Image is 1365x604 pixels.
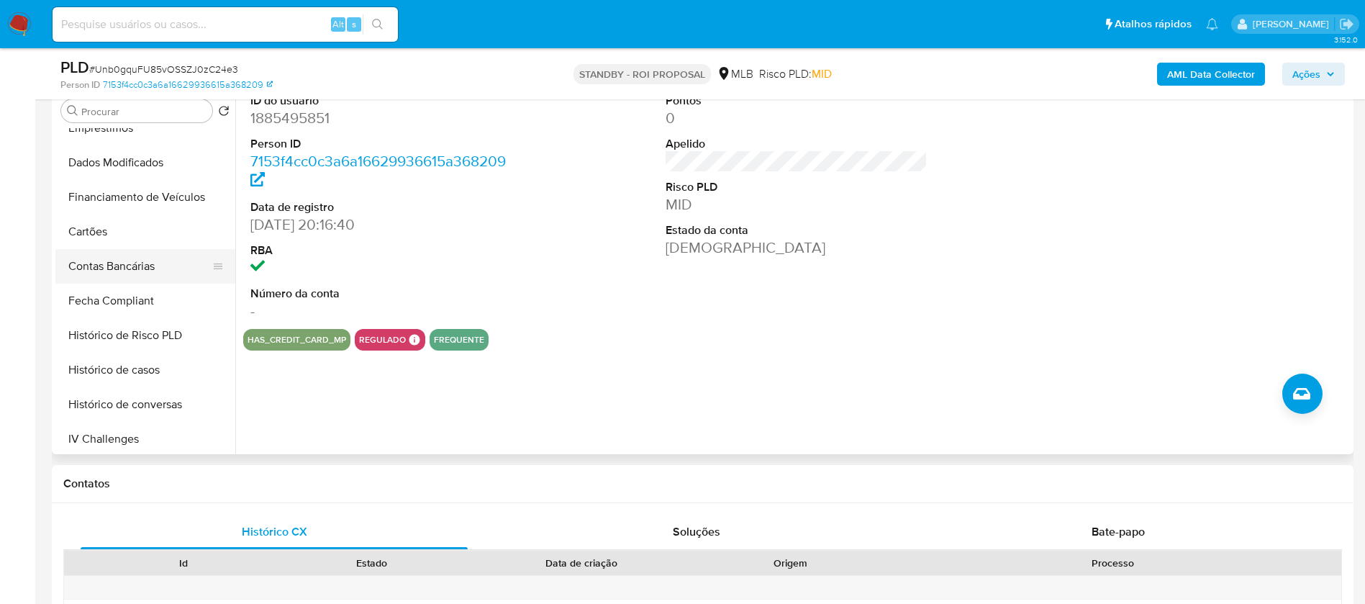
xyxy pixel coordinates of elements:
[1292,63,1320,86] span: Ações
[67,105,78,117] button: Procurar
[434,337,484,343] button: frequente
[99,556,268,570] div: Id
[359,337,406,343] button: regulado
[250,93,513,109] dt: ID do usuário
[218,105,230,121] button: Retornar ao pedido padrão
[666,194,928,215] dd: MID
[666,108,928,128] dd: 0
[55,145,235,180] button: Dados Modificados
[363,14,392,35] button: search-icon
[250,199,513,215] dt: Data de registro
[1206,18,1218,30] a: Notificações
[250,108,513,128] dd: 1885495851
[55,249,224,284] button: Contas Bancárias
[55,387,235,422] button: Histórico de conversas
[673,523,720,540] span: Soluções
[55,111,235,145] button: Empréstimos
[717,66,753,82] div: MLB
[895,556,1331,570] div: Processo
[332,17,344,31] span: Alt
[1334,34,1358,45] span: 3.152.0
[476,556,686,570] div: Data de criação
[812,66,832,82] span: MID
[666,136,928,152] dt: Apelido
[103,78,273,91] a: 7153f4cc0c3a6a16629936615a368209
[352,17,356,31] span: s
[250,150,506,191] a: 7153f4cc0c3a6a16629936615a368209
[55,180,235,215] button: Financiamento de Veículos
[53,15,398,34] input: Pesquise usuários ou casos...
[759,66,832,82] span: Risco PLD:
[250,215,513,235] dd: [DATE] 20:16:40
[1092,523,1145,540] span: Bate-papo
[1157,63,1265,86] button: AML Data Collector
[55,318,235,353] button: Histórico de Risco PLD
[81,105,207,118] input: Procurar
[1339,17,1354,32] a: Sair
[63,477,1342,491] h1: Contatos
[666,93,928,109] dt: Pontos
[89,62,238,76] span: # Unb0gquFU85vOSSZJ0zC24e3
[666,179,928,195] dt: Risco PLD
[666,222,928,238] dt: Estado da conta
[573,64,711,84] p: STANDBY - ROI PROPOSAL
[250,243,513,258] dt: RBA
[1282,63,1345,86] button: Ações
[707,556,875,570] div: Origem
[250,301,513,321] dd: -
[1167,63,1255,86] b: AML Data Collector
[55,353,235,387] button: Histórico de casos
[242,523,307,540] span: Histórico CX
[1115,17,1192,32] span: Atalhos rápidos
[55,422,235,456] button: IV Challenges
[55,215,235,249] button: Cartões
[666,238,928,258] dd: [DEMOGRAPHIC_DATA]
[288,556,456,570] div: Estado
[1253,17,1334,31] p: weverton.gomes@mercadopago.com.br
[55,284,235,318] button: Fecha Compliant
[248,337,346,343] button: has_credit_card_mp
[250,136,513,152] dt: Person ID
[250,286,513,302] dt: Número da conta
[60,78,100,91] b: Person ID
[60,55,89,78] b: PLD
